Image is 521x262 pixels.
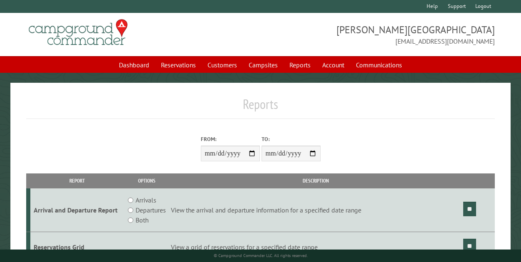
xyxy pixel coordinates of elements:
th: Description [170,173,462,188]
td: Arrival and Departure Report [30,188,124,232]
small: © Campground Commander LLC. All rights reserved. [214,253,308,258]
a: Account [317,57,349,73]
a: Dashboard [114,57,154,73]
a: Reservations [156,57,201,73]
th: Options [124,173,169,188]
h1: Reports [26,96,495,119]
a: Customers [202,57,242,73]
label: Departures [136,205,166,215]
label: From: [201,135,260,143]
span: [PERSON_NAME][GEOGRAPHIC_DATA] [EMAIL_ADDRESS][DOMAIN_NAME] [261,23,495,46]
td: View the arrival and departure information for a specified date range [170,188,462,232]
a: Reports [284,57,316,73]
label: Arrivals [136,195,156,205]
label: Both [136,215,148,225]
a: Communications [351,57,407,73]
img: Campground Commander [26,16,130,49]
a: Campsites [244,57,283,73]
th: Report [30,173,124,188]
label: To: [262,135,321,143]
